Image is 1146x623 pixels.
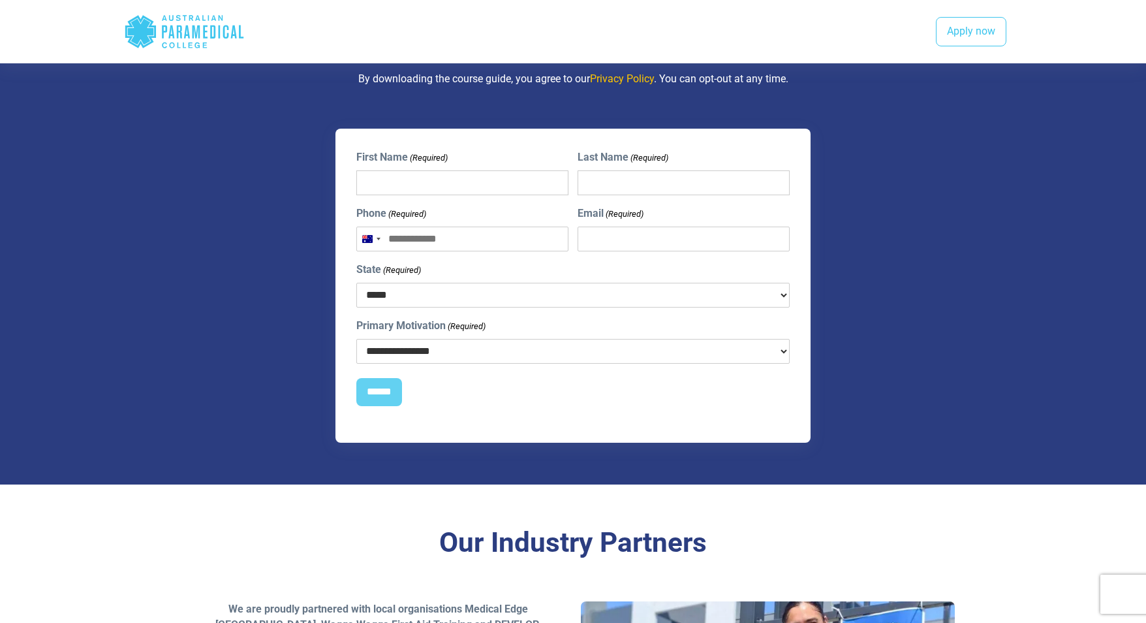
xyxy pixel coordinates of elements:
p: By downloading the course guide, you agree to our . You can opt-out at any time. [191,71,955,87]
label: State [356,262,421,278]
span: (Required) [388,208,427,221]
label: Primary Motivation [356,318,486,334]
label: Last Name [578,150,668,165]
h3: Our Industry Partners [191,526,955,560]
span: (Required) [382,264,422,277]
a: Apply now [936,17,1006,47]
span: (Required) [409,152,448,165]
label: Phone [356,206,426,221]
span: (Required) [447,320,486,333]
div: Australian Paramedical College [124,10,245,53]
span: (Required) [604,208,643,221]
button: Selected country [357,227,384,251]
span: (Required) [629,152,668,165]
label: First Name [356,150,448,165]
a: Privacy Policy [590,72,654,85]
label: Email [578,206,643,221]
